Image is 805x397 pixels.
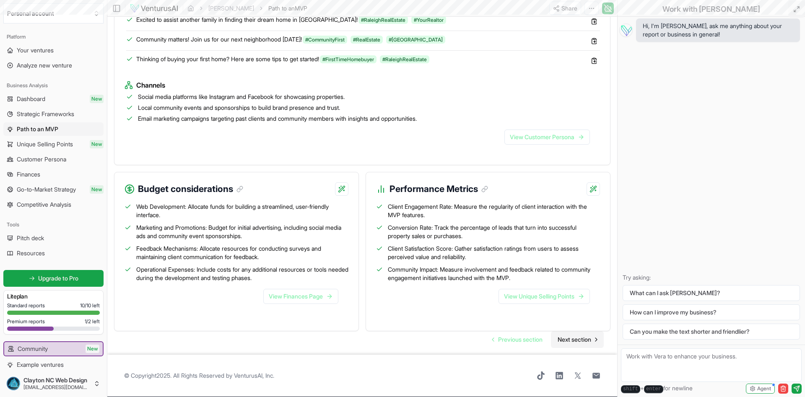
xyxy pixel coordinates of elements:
[498,335,543,344] span: Previous section
[136,202,348,219] span: Web Development: Allocate funds for building a streamlined, user-friendly interface.
[3,183,104,196] a: Go-to-Market StrategyNew
[380,55,429,63] span: #RaleighRealEstate
[499,289,590,304] a: View Unique Selling Points
[17,125,58,133] span: Path to an MVP
[17,234,44,242] span: Pitch deck
[17,155,66,163] span: Customer Persona
[486,331,549,348] a: Go to previous page
[4,342,103,355] a: CommunityNew
[3,59,104,72] a: Analyze new venture
[136,244,348,261] span: Feedback Mechanisms: Allocate resources for conducting surveys and maintaining client communicati...
[7,318,45,325] span: Premium reports
[3,44,104,57] a: Your ventures
[138,182,243,196] h3: Budget considerations
[623,285,800,301] button: What can I ask [PERSON_NAME]?
[388,265,600,282] span: Community Impact: Measure involvement and feedback related to community engagement initiatives la...
[263,289,338,304] a: View Finances Page
[3,168,104,181] a: Finances
[388,202,600,219] span: Client Engagement Rate: Measure the regularity of client interaction with the MVP features.
[390,182,488,196] h3: Performance Metrics
[18,345,48,353] span: Community
[3,218,104,231] div: Tools
[136,16,447,24] span: Excited to assist another family in finding their dream home in [GEOGRAPHIC_DATA]!
[623,324,800,340] button: Can you make the text shorter and friendlier?
[80,302,100,309] span: 10 / 10 left
[3,231,104,245] a: Pitch deck
[17,170,40,179] span: Finances
[388,223,600,240] span: Conversion Rate: Track the percentage of leads that turn into successful property sales or purcha...
[17,61,72,70] span: Analyze new venture
[17,185,76,194] span: Go-to-Market Strategy
[17,140,73,148] span: Unique Selling Points
[623,304,800,320] button: How can I improve my business?
[86,345,99,353] span: New
[138,93,345,101] span: Social media platforms like Instagram and Facebook for showcasing properties.
[17,46,54,54] span: Your ventures
[644,385,663,393] kbd: enter
[388,244,600,261] span: Client Satisfaction Score: Gather satisfaction ratings from users to assess perceived value and r...
[17,361,64,369] span: Example ventures
[411,16,446,24] span: #YourRealtor
[320,55,377,63] span: #FirstTimeHomebuyer
[136,80,165,90] span: Channels
[3,198,104,211] a: Competitive Analysis
[3,79,104,92] div: Business Analysis
[3,122,104,136] a: Path to an MVP
[136,55,430,63] span: Thinking of buying your first home? Here are some tips to get started!
[386,36,445,44] span: #[GEOGRAPHIC_DATA]
[623,273,800,282] p: Try asking:
[3,358,104,371] a: Example ventures
[351,36,383,44] span: #RealEstate
[643,22,793,39] span: Hi, I'm [PERSON_NAME], ask me anything about your report or business in general!
[38,274,78,283] span: Upgrade to Pro
[17,110,74,118] span: Strategic Frameworks
[90,185,104,194] span: New
[504,130,590,145] a: View Customer Persona
[757,385,771,392] span: Agent
[3,247,104,260] a: Resources
[303,36,347,44] span: #CommunityFirst
[136,223,348,240] span: Marketing and Promotions: Budget for initial advertising, including social media ads and communit...
[3,374,104,394] button: Clayton NC Web Design[EMAIL_ADDRESS][DOMAIN_NAME]
[124,371,274,380] span: © Copyright 2025 . All Rights Reserved by .
[138,114,417,123] span: Email marketing campaigns targeting past clients and community members with insights and opportun...
[23,376,90,384] span: Clayton NC Web Design
[558,335,591,344] span: Next section
[17,200,71,209] span: Competitive Analysis
[551,331,604,348] a: Go to next page
[234,372,273,379] a: VenturusAI, Inc
[486,331,604,348] nav: pagination
[7,302,45,309] span: Standard reports
[746,384,775,394] button: Agent
[7,292,100,301] h3: Lite plan
[138,104,340,112] span: Local community events and sponsorships to build brand presence and trust.
[17,95,45,103] span: Dashboard
[7,377,20,390] img: ACg8ocKDe8A8DDFCgnA2fr4NCXpj1i2LcxXqYZ_1_u4FDY2P8dUnAco=s96-c
[17,249,45,257] span: Resources
[85,318,100,325] span: 1 / 2 left
[3,153,104,166] a: Customer Persona
[136,265,348,282] span: Operational Expenses: Include costs for any additional resources or tools needed during the devel...
[3,30,104,44] div: Platform
[619,23,633,37] img: Vera
[3,92,104,106] a: DashboardNew
[136,35,446,44] span: Community matters! Join us for our next neighborhood [DATE]!
[621,384,693,393] span: + for newline
[621,385,640,393] kbd: shift
[3,270,104,287] a: Upgrade to Pro
[90,95,104,103] span: New
[358,16,408,24] span: #RaleighRealEstate
[23,384,90,391] span: [EMAIL_ADDRESS][DOMAIN_NAME]
[90,140,104,148] span: New
[3,107,104,121] a: Strategic Frameworks
[3,138,104,151] a: Unique Selling PointsNew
